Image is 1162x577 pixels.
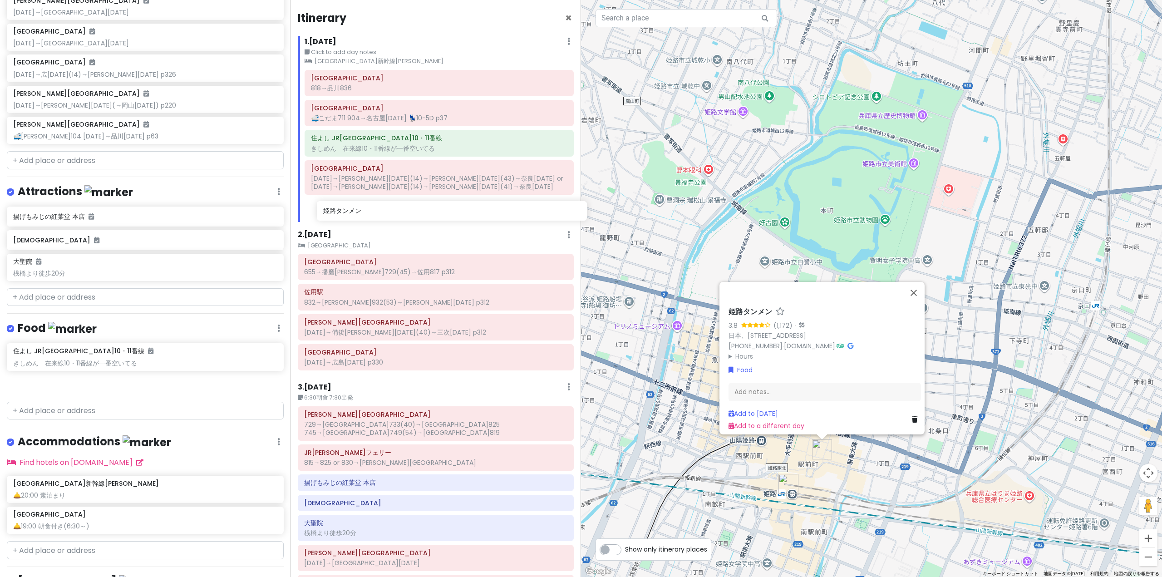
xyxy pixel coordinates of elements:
[903,282,925,304] button: 閉じる
[18,321,97,336] h4: Food
[565,13,572,24] button: Close
[837,343,844,349] i: Tripadvisor
[729,331,806,340] a: 日本、[STREET_ADDRESS]
[776,307,785,317] a: Star place
[305,37,336,47] h6: 1 . [DATE]
[565,10,572,25] span: Close itinerary
[298,241,574,250] small: [GEOGRAPHIC_DATA]
[7,541,284,559] input: + Add place or address
[912,414,921,424] a: Delete place
[123,435,171,449] img: marker
[1044,571,1085,576] span: 地図データ ©[DATE]
[305,48,574,57] small: Click to add day notes
[305,57,574,66] small: [GEOGRAPHIC_DATA]新幹線[PERSON_NAME]
[298,393,574,402] small: 6:30朝食 7:30出発
[729,307,921,361] div: · ·
[625,544,707,554] span: Show only itinerary places
[1114,571,1159,576] a: 地図の誤りを報告する
[583,565,613,577] a: Google マップでこの地域を開きます（新しいウィンドウが開きます）
[983,571,1038,577] button: キーボード ショートカット
[298,230,331,240] h6: 2 . [DATE]
[1139,548,1157,566] button: ズームアウト
[596,9,777,27] input: Search a place
[812,439,832,459] div: 姫路タンメン
[583,565,613,577] img: Google
[1139,529,1157,547] button: ズームイン
[1139,497,1157,515] button: 地図上にペグマンをドロップして、ストリートビューを開きます
[298,11,346,25] h4: Itinerary
[729,341,783,350] a: [PHONE_NUMBER]
[773,320,793,330] div: (1,172)
[729,320,741,330] div: 3.8
[7,402,284,420] input: + Add place or address
[793,321,804,330] div: ·
[729,307,772,317] h6: 姫路タンメン
[1090,571,1108,576] a: 利用規約（新しいタブで開きます）
[784,341,835,350] a: [DOMAIN_NAME]
[298,383,331,392] h6: 3 . [DATE]
[48,322,97,336] img: marker
[847,343,853,349] i: Google Maps
[84,185,133,199] img: marker
[729,421,804,430] a: Add to a different day
[18,184,133,199] h4: Attractions
[18,434,171,449] h4: Accommodations
[729,365,753,375] a: Food
[729,409,778,418] a: Add to [DATE]
[7,457,143,468] a: Find hotels on [DOMAIN_NAME]
[7,151,284,169] input: + Add place or address
[1139,464,1157,482] button: 地図のカメラ コントロール
[778,474,798,494] div: 姫路駅
[729,382,921,401] div: Add notes...
[7,288,284,306] input: + Add place or address
[729,351,921,361] summary: Hours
